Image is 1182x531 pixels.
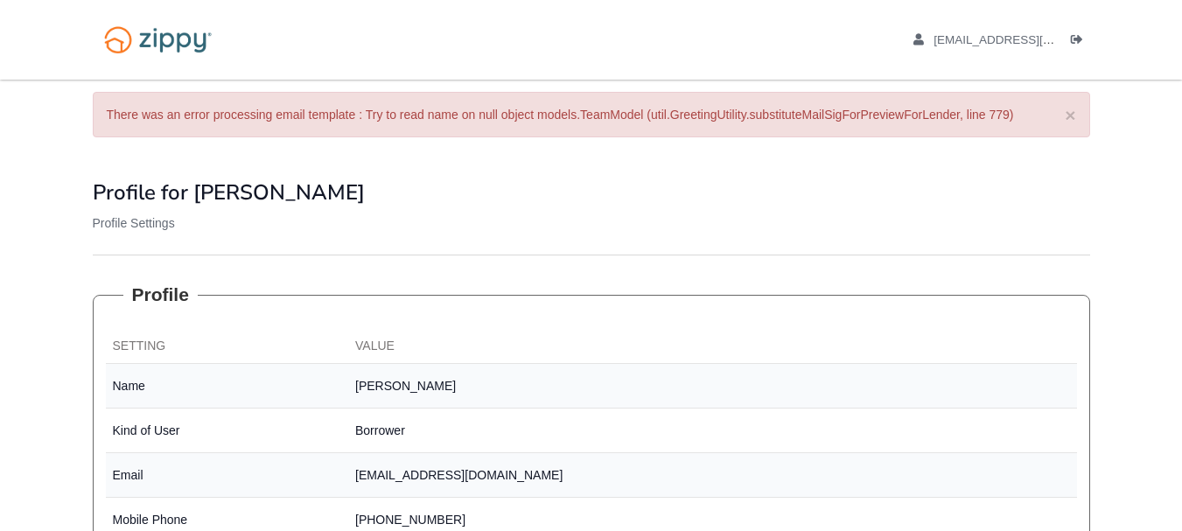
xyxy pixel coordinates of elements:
[348,453,1077,498] td: [EMAIL_ADDRESS][DOMAIN_NAME]
[934,33,1134,46] span: zach.stephenson99@gmail.com
[348,364,1077,409] td: [PERSON_NAME]
[106,364,349,409] td: Name
[913,33,1135,51] a: edit profile
[123,282,198,308] legend: Profile
[93,17,223,62] img: Logo
[106,453,349,498] td: Email
[348,330,1077,364] th: Value
[93,92,1090,137] div: There was an error processing email template : Try to read name on null object models.TeamModel (...
[1071,33,1090,51] a: Log out
[348,409,1077,453] td: Borrower
[106,330,349,364] th: Setting
[93,181,1090,204] h1: Profile for [PERSON_NAME]
[1065,106,1075,124] button: ×
[93,214,1090,232] p: Profile Settings
[106,409,349,453] td: Kind of User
